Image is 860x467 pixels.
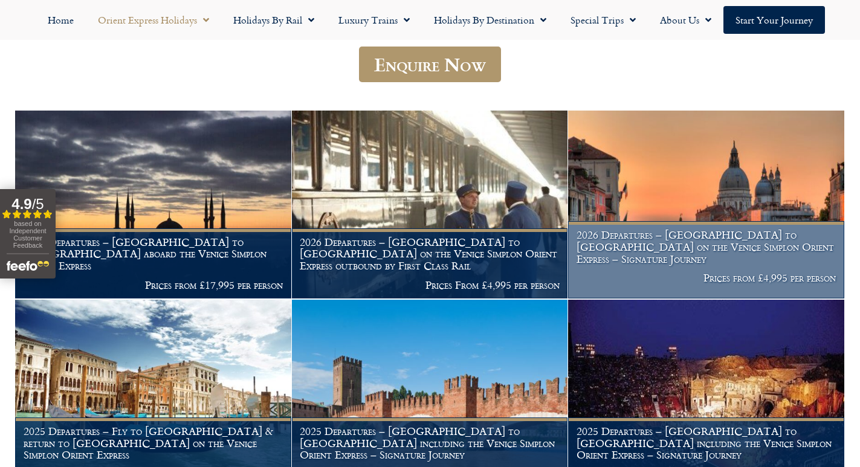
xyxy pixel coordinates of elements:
a: Start your Journey [723,6,825,34]
a: Home [36,6,86,34]
a: Luxury Trains [326,6,422,34]
h1: 2025 Departures – [GEOGRAPHIC_DATA] to [GEOGRAPHIC_DATA] aboard the Venice Simplon Orient Express [24,236,283,272]
a: 2025 Departures – [GEOGRAPHIC_DATA] to [GEOGRAPHIC_DATA] aboard the Venice Simplon Orient Express... [15,111,292,299]
a: Special Trips [558,6,648,34]
a: Holidays by Rail [221,6,326,34]
a: Enquire Now [359,47,501,82]
h1: 2026 Departures – [GEOGRAPHIC_DATA] to [GEOGRAPHIC_DATA] on the Venice Simplon Orient Express out... [300,236,560,272]
a: Holidays by Destination [422,6,558,34]
h1: 2025 Departures – [GEOGRAPHIC_DATA] to [GEOGRAPHIC_DATA] including the Venice Simplon Orient Expr... [300,425,560,461]
p: Prices from £4,995 per person [577,272,836,284]
h1: 2026 Departures – [GEOGRAPHIC_DATA] to [GEOGRAPHIC_DATA] on the Venice Simplon Orient Express – S... [577,229,836,265]
a: Orient Express Holidays [86,6,221,34]
a: About Us [648,6,723,34]
p: Prices from £17,995 per person [24,279,283,291]
img: Orient Express Special Venice compressed [568,111,844,298]
a: 2026 Departures – [GEOGRAPHIC_DATA] to [GEOGRAPHIC_DATA] on the Venice Simplon Orient Express out... [292,111,569,299]
p: Prices From £4,995 per person [300,279,560,291]
nav: Menu [6,6,854,34]
a: 2026 Departures – [GEOGRAPHIC_DATA] to [GEOGRAPHIC_DATA] on the Venice Simplon Orient Express – S... [568,111,845,299]
h1: 2025 Departures – [GEOGRAPHIC_DATA] to [GEOGRAPHIC_DATA] including the Venice Simplon Orient Expr... [577,425,836,461]
h1: 2025 Departures – Fly to [GEOGRAPHIC_DATA] & return to [GEOGRAPHIC_DATA] on the Venice Simplon Or... [24,425,283,461]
